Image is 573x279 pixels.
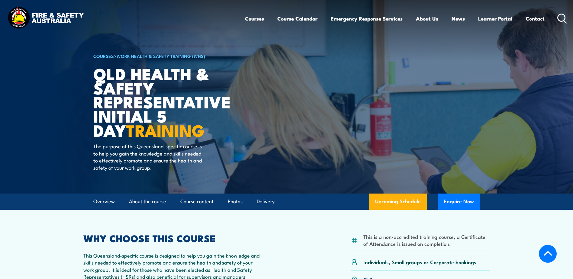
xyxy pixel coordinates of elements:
a: News [452,11,465,27]
a: Contact [526,11,545,27]
a: Work Health & Safety Training (WHS) [117,53,205,59]
a: Upcoming Schedule [369,194,427,210]
a: About Us [416,11,438,27]
p: Individuals, Small groups or Corporate bookings [363,258,476,265]
li: This is a non-accredited training course, a Certificate of Attendance is issued on completion. [363,233,490,247]
a: Photos [228,194,243,210]
strong: TRAINING [126,117,204,142]
a: About the course [129,194,166,210]
a: COURSES [93,53,114,59]
a: Overview [93,194,115,210]
a: Courses [245,11,264,27]
a: Course Calendar [277,11,317,27]
a: Course content [180,194,214,210]
p: The purpose of this Queensland-specific course is to help you gain the knowledge and skills neede... [93,143,204,171]
h6: > [93,52,243,59]
h1: QLD Health & Safety Representative Initial 5 Day [93,66,243,137]
a: Emergency Response Services [331,11,403,27]
a: Learner Portal [478,11,512,27]
h2: WHY CHOOSE THIS COURSE [83,234,260,242]
button: Enquire Now [438,194,480,210]
a: Delivery [257,194,275,210]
